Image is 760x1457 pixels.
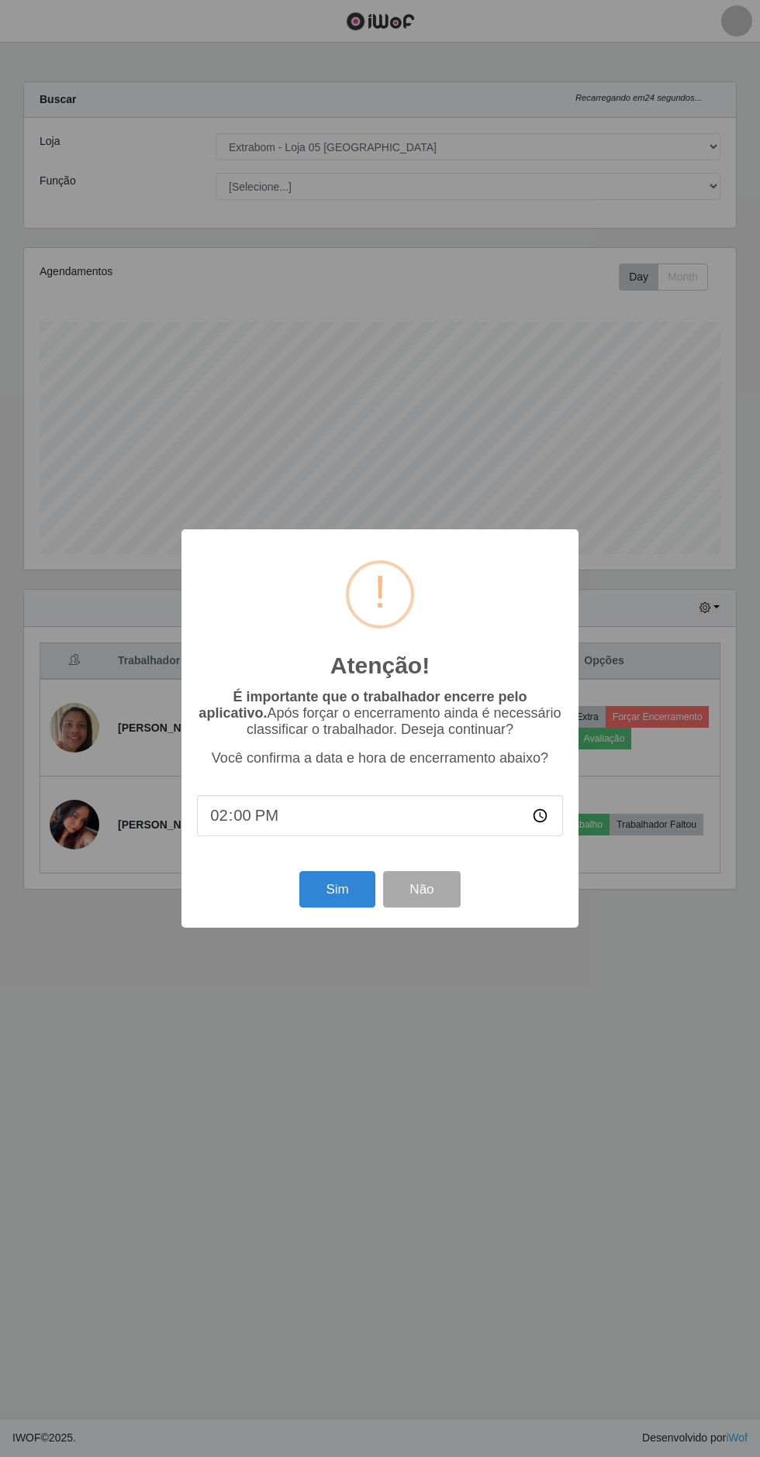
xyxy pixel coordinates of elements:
[299,871,375,908] button: Sim
[199,689,527,721] b: É importante que o trabalhador encerre pelo aplicativo.
[197,689,563,738] p: Após forçar o encerramento ainda é necessário classificar o trabalhador. Deseja continuar?
[330,652,430,680] h2: Atenção!
[197,750,563,766] p: Você confirma a data e hora de encerramento abaixo?
[383,871,460,908] button: Não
